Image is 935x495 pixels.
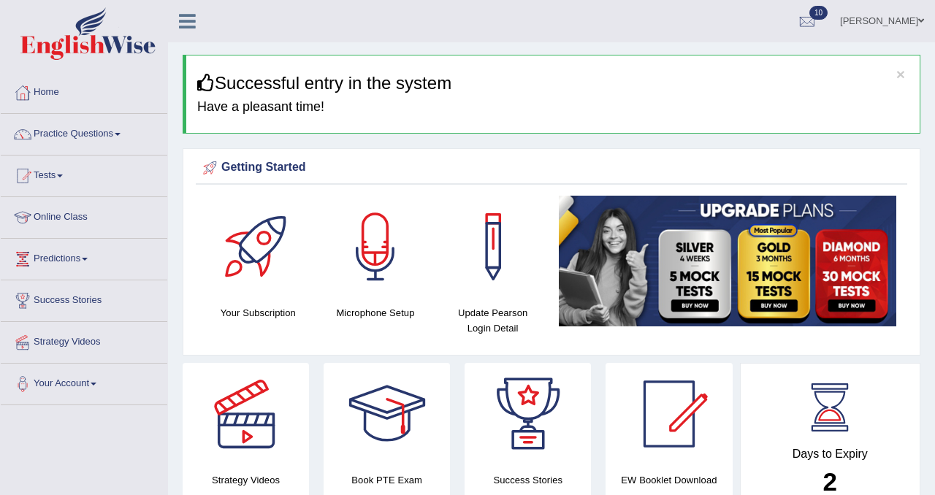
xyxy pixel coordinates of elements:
h4: Have a pleasant time! [197,100,909,115]
h4: EW Booklet Download [606,472,732,488]
h4: Your Subscription [207,305,310,321]
h3: Successful entry in the system [197,74,909,93]
h4: Strategy Videos [183,472,309,488]
h4: Success Stories [465,472,591,488]
a: Your Account [1,364,167,400]
div: Getting Started [199,157,904,179]
button: × [896,66,905,82]
img: small5.jpg [559,196,896,326]
a: Strategy Videos [1,322,167,358]
h4: Update Pearson Login Detail [441,305,544,336]
a: Predictions [1,239,167,275]
a: Success Stories [1,280,167,317]
a: Home [1,72,167,109]
span: 10 [809,6,828,20]
a: Tests [1,156,167,192]
h4: Book PTE Exam [324,472,450,488]
h4: Days to Expiry [757,448,904,461]
a: Practice Questions [1,114,167,150]
a: Online Class [1,197,167,234]
h4: Microphone Setup [324,305,427,321]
